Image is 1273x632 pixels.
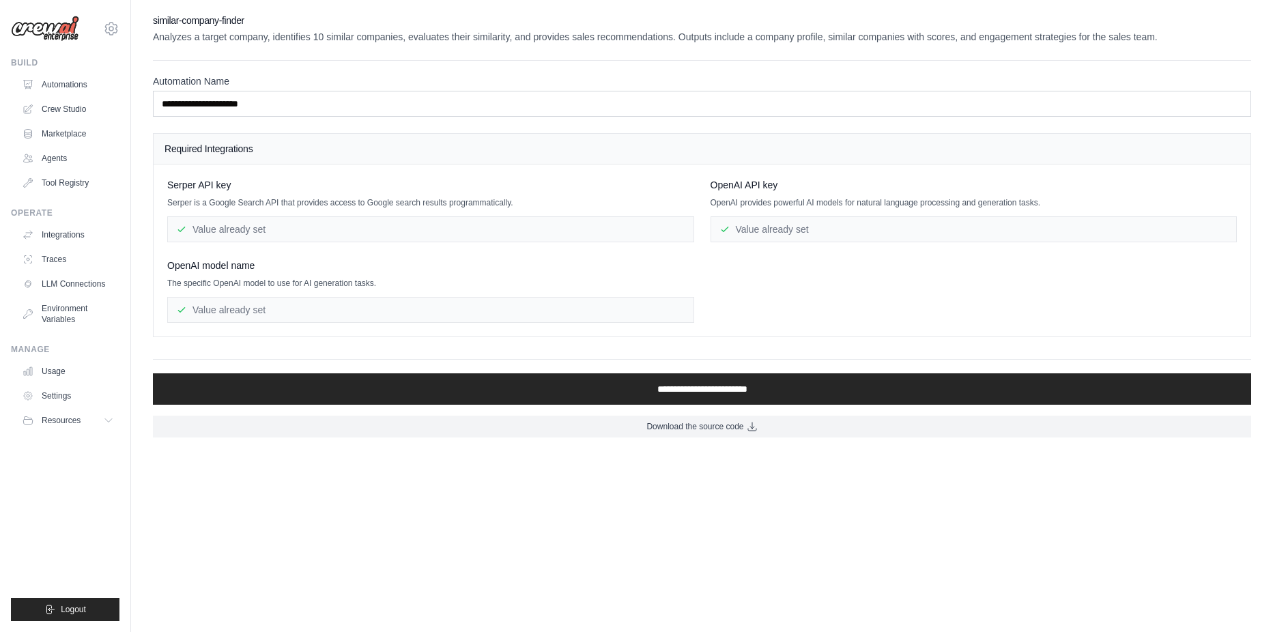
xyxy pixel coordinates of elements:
[167,216,694,242] div: Value already set
[11,57,119,68] div: Build
[165,142,1240,156] h4: Required Integrations
[153,74,1251,88] label: Automation Name
[11,344,119,355] div: Manage
[16,147,119,169] a: Agents
[167,259,255,272] span: OpenAI model name
[153,14,1251,27] h2: similar-company-finder
[16,273,119,295] a: LLM Connections
[711,178,778,192] span: OpenAI API key
[711,216,1238,242] div: Value already set
[16,172,119,194] a: Tool Registry
[16,74,119,96] a: Automations
[16,224,119,246] a: Integrations
[711,197,1238,208] p: OpenAI provides powerful AI models for natural language processing and generation tasks.
[16,385,119,407] a: Settings
[16,248,119,270] a: Traces
[646,421,743,432] span: Download the source code
[167,297,694,323] div: Value already set
[16,98,119,120] a: Crew Studio
[153,30,1251,44] p: Analyzes a target company, identifies 10 similar companies, evaluates their similarity, and provi...
[153,416,1251,437] a: Download the source code
[167,278,694,289] p: The specific OpenAI model to use for AI generation tasks.
[11,207,119,218] div: Operate
[16,360,119,382] a: Usage
[11,16,79,42] img: Logo
[16,410,119,431] button: Resources
[42,415,81,426] span: Resources
[16,298,119,330] a: Environment Variables
[61,604,86,615] span: Logout
[16,123,119,145] a: Marketplace
[167,178,231,192] span: Serper API key
[11,598,119,621] button: Logout
[167,197,694,208] p: Serper is a Google Search API that provides access to Google search results programmatically.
